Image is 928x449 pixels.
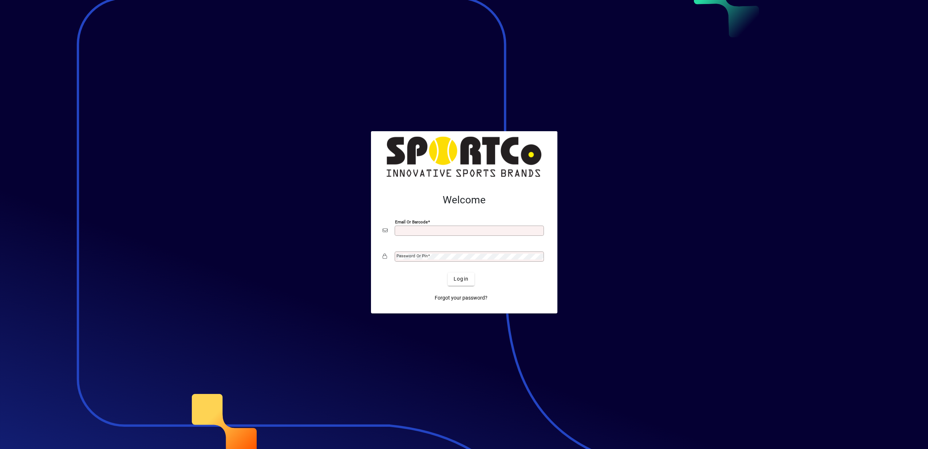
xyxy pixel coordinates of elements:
h2: Welcome [383,194,546,206]
span: Forgot your password? [435,294,487,302]
button: Login [448,273,474,286]
a: Forgot your password? [432,292,490,305]
mat-label: Email or Barcode [395,219,428,224]
span: Login [454,275,469,283]
mat-label: Password or Pin [396,253,428,258]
